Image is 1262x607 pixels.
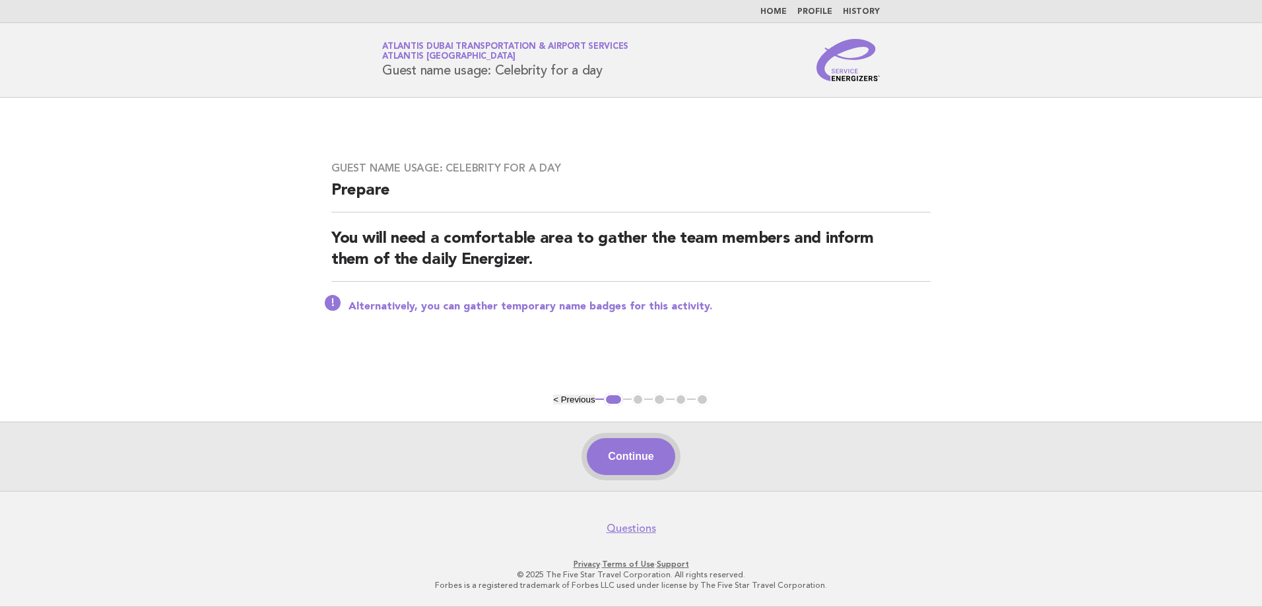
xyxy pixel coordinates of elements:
a: Atlantis Dubai Transportation & Airport ServicesAtlantis [GEOGRAPHIC_DATA] [382,42,628,61]
h2: Prepare [331,180,931,212]
p: © 2025 The Five Star Travel Corporation. All rights reserved. [227,569,1035,580]
button: < Previous [553,395,595,404]
h1: Guest name usage: Celebrity for a day [382,43,628,77]
button: Continue [587,438,675,475]
a: History [843,8,880,16]
h3: Guest name usage: Celebrity for a day [331,162,931,175]
span: Atlantis [GEOGRAPHIC_DATA] [382,53,515,61]
a: Profile [797,8,832,16]
p: Forbes is a registered trademark of Forbes LLC used under license by The Five Star Travel Corpora... [227,580,1035,591]
a: Questions [607,522,656,535]
p: · · [227,559,1035,569]
h2: You will need a comfortable area to gather the team members and inform them of the daily Energizer. [331,228,931,282]
a: Support [657,559,689,569]
img: Service Energizers [816,39,880,81]
a: Terms of Use [602,559,655,569]
a: Home [760,8,787,16]
button: 1 [604,393,623,406]
a: Privacy [574,559,600,569]
p: Alternatively, you can gather temporary name badges for this activity. [349,300,931,313]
